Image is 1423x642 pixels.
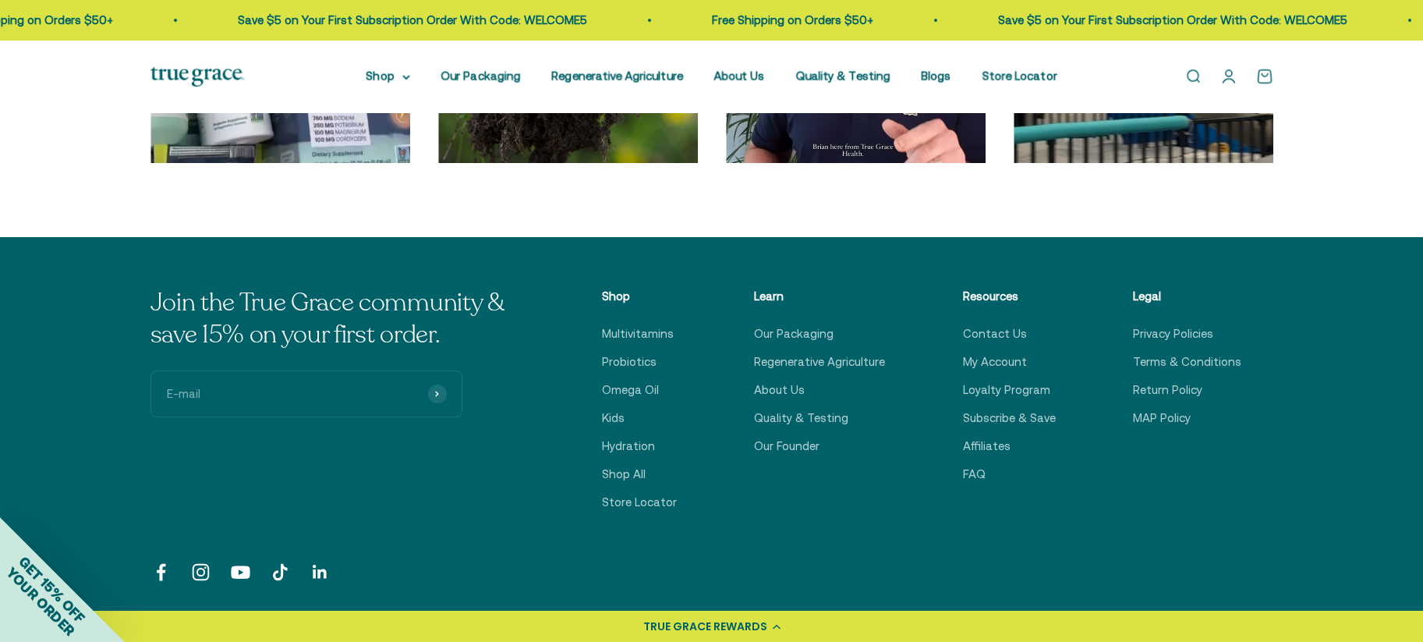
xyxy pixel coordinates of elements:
a: Quality & Testing [796,69,890,83]
a: Our Packaging [754,325,834,343]
span: YOUR ORDER [3,564,78,639]
p: Save $5 on Your First Subscription Order With Code: WELCOME5 [989,11,1339,30]
p: Resources [963,287,1056,306]
a: Store Locator [602,493,677,512]
p: Shop [602,287,677,306]
a: My Account [963,353,1027,371]
p: Join the True Grace community & save 15% on your first order. [150,287,525,352]
a: Hydration [602,437,655,456]
a: Affiliates [963,437,1011,456]
a: Loyalty Program [963,381,1050,399]
summary: Shop [366,67,410,86]
a: Our Founder [754,437,819,456]
a: Omega Oil [602,381,659,399]
a: Free Shipping on Orders $50+ [703,13,865,27]
p: Legal [1133,287,1241,306]
a: Contact Us [963,325,1027,343]
a: About Us [714,69,765,83]
a: FAQ [963,465,986,484]
a: Multivitamins [602,325,674,343]
a: Return Policy [1133,381,1202,399]
p: Save $5 on Your First Subscription Order With Code: WELCOME5 [229,11,579,30]
a: MAP Policy [1133,409,1191,427]
a: Follow on Instagram [190,562,211,583]
p: Learn [754,287,885,306]
a: Quality & Testing [754,409,848,427]
a: Privacy Policies [1133,325,1213,343]
span: GET 15% OFF [16,553,88,626]
a: Follow on LinkedIn [310,562,331,583]
a: Regenerative Agriculture [552,69,683,83]
a: Follow on YouTube [230,562,251,583]
a: Store Locator [982,69,1057,83]
a: Blogs [922,69,951,83]
a: Regenerative Agriculture [754,353,885,371]
a: Follow on TikTok [270,562,291,583]
a: About Us [754,381,805,399]
a: Subscribe & Save [963,409,1056,427]
div: TRUE GRACE REWARDS [643,619,767,635]
a: Follow on Facebook [150,562,172,583]
a: Terms & Conditions [1133,353,1241,371]
a: Shop All [602,465,646,484]
a: Our Packaging [441,69,521,83]
a: Probiotics [602,353,657,371]
a: Kids [602,409,625,427]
